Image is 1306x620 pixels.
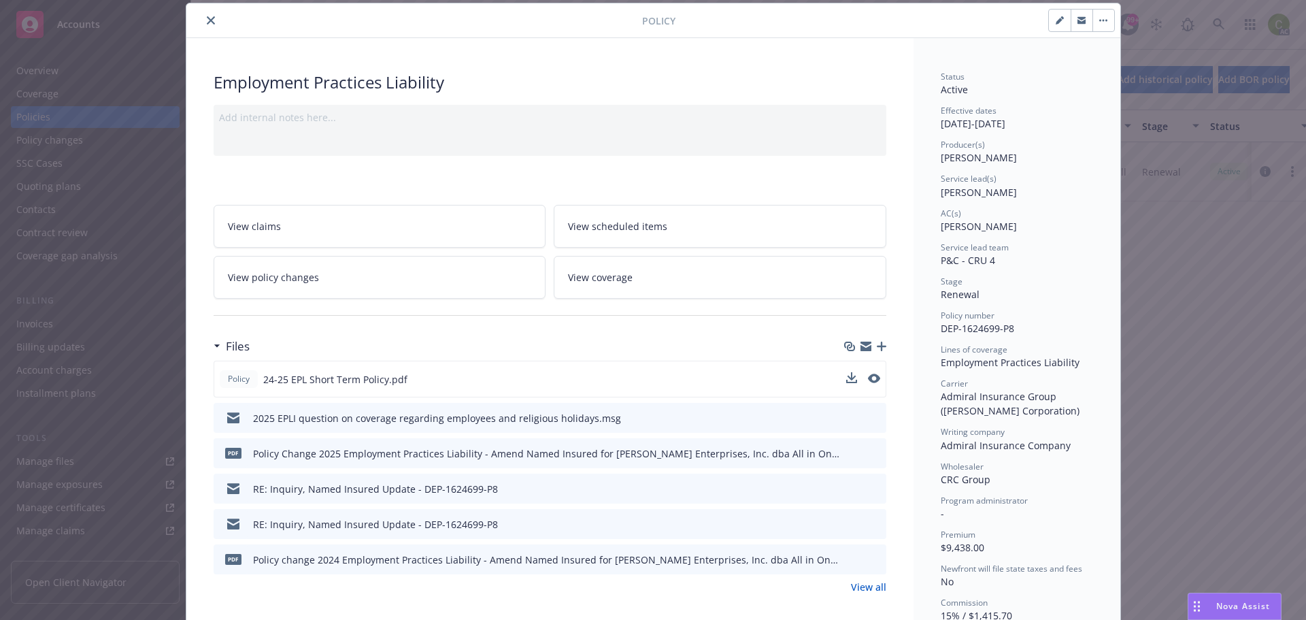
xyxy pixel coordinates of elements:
[941,288,979,301] span: Renewal
[642,14,675,28] span: Policy
[253,553,841,567] div: Policy change 2024 Employment Practices Liability - Amend Named Insured for [PERSON_NAME] Enterpr...
[941,473,990,486] span: CRC Group
[253,446,841,461] div: Policy Change 2025 Employment Practices Liability - Amend Named Insured for [PERSON_NAME] Enterpr...
[941,541,984,554] span: $9,438.00
[941,426,1005,438] span: Writing company
[941,461,984,472] span: Wholesaler
[228,219,281,233] span: View claims
[1188,593,1282,620] button: Nova Assist
[554,205,886,248] a: View scheduled items
[941,83,968,96] span: Active
[941,439,1071,452] span: Admiral Insurance Company
[253,482,498,496] div: RE: Inquiry, Named Insured Update - DEP-1624699-P8
[941,344,1007,355] span: Lines of coverage
[847,517,858,532] button: download file
[568,219,667,233] span: View scheduled items
[941,254,995,267] span: P&C - CRU 4
[941,220,1017,233] span: [PERSON_NAME]
[847,446,858,461] button: download file
[868,374,880,383] button: preview file
[1216,600,1270,612] span: Nova Assist
[228,270,319,284] span: View policy changes
[941,495,1028,506] span: Program administrator
[847,411,858,425] button: download file
[941,529,975,540] span: Premium
[941,105,997,116] span: Effective dates
[214,256,546,299] a: View policy changes
[226,338,250,355] h3: Files
[225,554,241,564] span: pdf
[846,372,857,387] button: download file
[851,580,886,594] a: View all
[554,256,886,299] a: View coverage
[869,517,881,532] button: preview file
[869,553,881,567] button: preview file
[868,372,880,387] button: preview file
[847,553,858,567] button: download file
[869,446,881,461] button: preview file
[847,482,858,496] button: download file
[941,310,994,321] span: Policy number
[214,338,250,355] div: Files
[253,411,621,425] div: 2025 EPLI question on coverage regarding employees and religious holidays.msg
[941,186,1017,199] span: [PERSON_NAME]
[869,482,881,496] button: preview file
[214,71,886,94] div: Employment Practices Liability
[214,205,546,248] a: View claims
[869,411,881,425] button: preview file
[941,597,988,608] span: Commission
[941,507,944,520] span: -
[941,173,997,184] span: Service lead(s)
[263,372,407,387] span: 24-25 EPL Short Term Policy.pdf
[941,151,1017,164] span: [PERSON_NAME]
[941,575,954,588] span: No
[941,378,968,389] span: Carrier
[225,373,252,385] span: Policy
[568,270,633,284] span: View coverage
[941,139,985,150] span: Producer(s)
[1188,593,1205,619] div: Drag to move
[253,517,498,532] div: RE: Inquiry, Named Insured Update - DEP-1624699-P8
[225,448,241,458] span: pdf
[941,242,1009,253] span: Service lead team
[941,105,1093,131] div: [DATE] - [DATE]
[941,276,962,287] span: Stage
[941,390,1079,417] span: Admiral Insurance Group ([PERSON_NAME] Corporation)
[203,12,219,29] button: close
[941,71,965,82] span: Status
[941,322,1014,335] span: DEP-1624699-P8
[941,356,1079,369] span: Employment Practices Liability
[219,110,881,125] div: Add internal notes here...
[941,563,1082,574] span: Newfront will file state taxes and fees
[846,372,857,383] button: download file
[941,208,961,219] span: AC(s)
